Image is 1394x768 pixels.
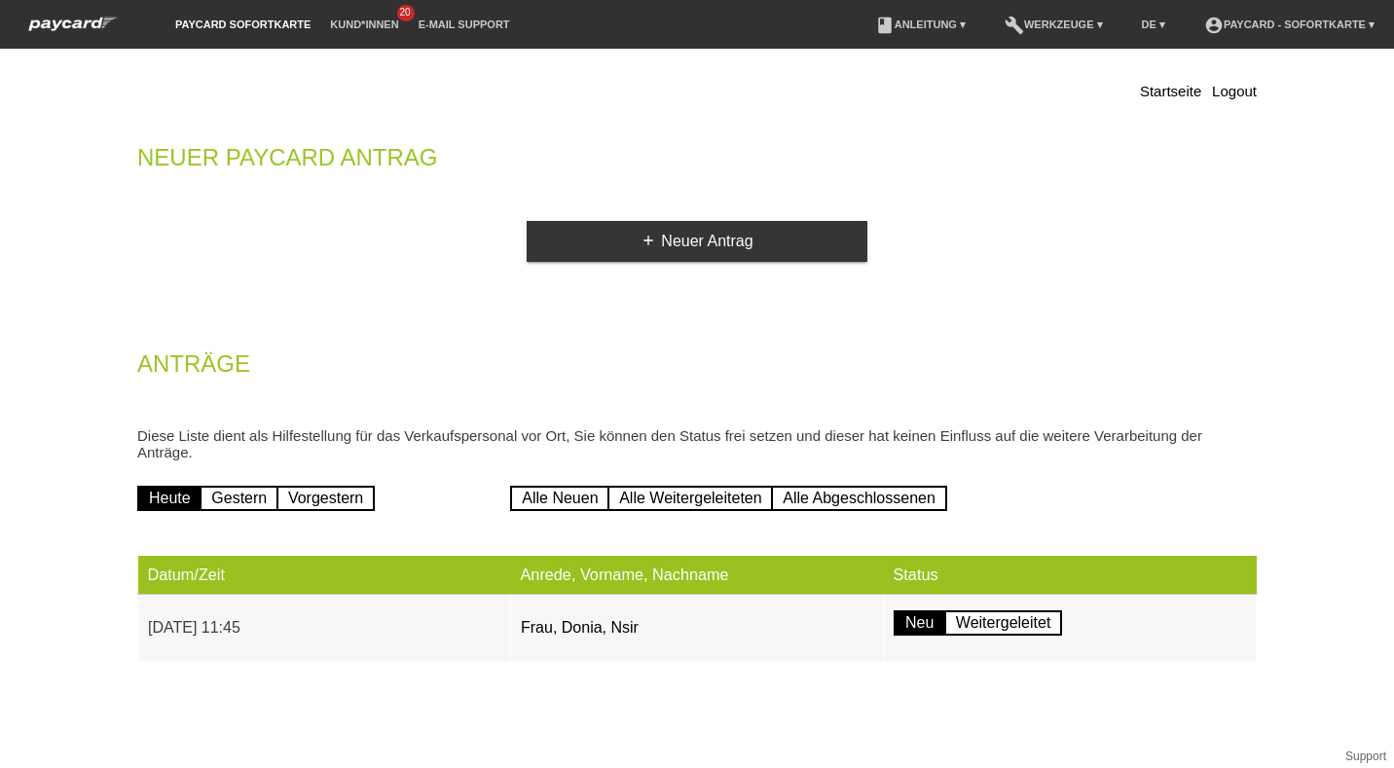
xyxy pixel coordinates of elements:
h2: Neuer Paycard Antrag [137,148,1257,177]
a: Heute [137,486,202,511]
a: Support [1345,750,1386,763]
a: Neu [894,610,945,636]
a: bookAnleitung ▾ [865,18,975,30]
a: Vorgestern [276,486,375,511]
i: add [641,233,656,248]
i: account_circle [1204,16,1224,35]
th: Datum/Zeit [138,556,511,595]
img: paycard Sofortkarte [19,14,127,34]
a: Alle Abgeschlossenen [771,486,947,511]
a: Gestern [200,486,278,511]
a: Weitergeleitet [944,610,1063,636]
a: DE ▾ [1132,18,1175,30]
a: paycard Sofortkarte [19,22,127,37]
i: book [875,16,895,35]
td: [DATE] 11:45 [138,595,511,662]
a: Frau, Donia, Nsir [521,619,639,636]
a: paycard Sofortkarte [165,18,320,30]
a: Logout [1212,83,1257,99]
a: Startseite [1140,83,1201,99]
h2: Anträge [137,354,1257,384]
i: build [1005,16,1024,35]
p: Diese Liste dient als Hilfestellung für das Verkaufspersonal vor Ort, Sie können den Status frei ... [137,427,1257,460]
a: E-Mail Support [409,18,520,30]
a: Kund*innen [320,18,408,30]
a: Alle Neuen [510,486,609,511]
a: addNeuer Antrag [527,221,867,262]
a: buildWerkzeuge ▾ [995,18,1113,30]
span: 20 [397,5,415,21]
th: Status [884,556,1257,595]
th: Anrede, Vorname, Nachname [511,556,884,595]
a: Alle Weitergeleiteten [607,486,773,511]
a: account_circlepaycard - Sofortkarte ▾ [1194,18,1384,30]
